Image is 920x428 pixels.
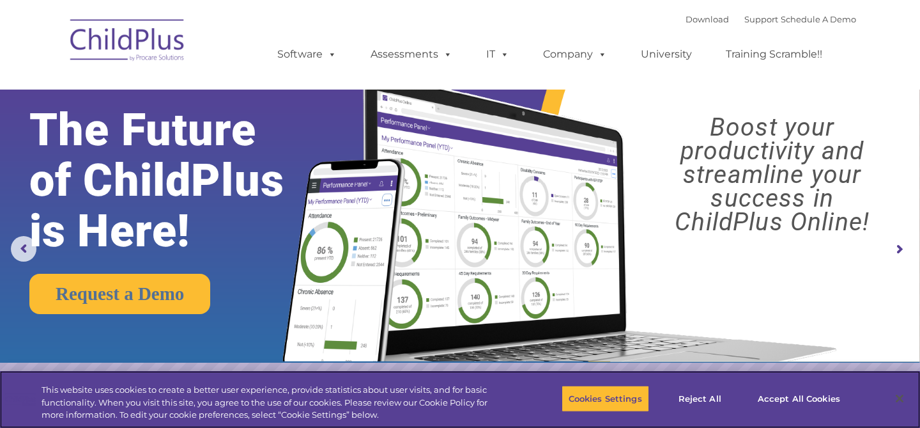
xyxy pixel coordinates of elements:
div: This website uses cookies to create a better user experience, provide statistics about user visit... [42,384,506,422]
a: Training Scramble!! [713,42,835,67]
button: Close [885,384,914,413]
a: Support [744,14,778,24]
span: Phone number [178,137,232,147]
a: University [628,42,705,67]
a: Assessments [358,42,465,67]
span: Last name [178,84,217,94]
a: Download [686,14,729,24]
rs-layer: Boost your productivity and streamline your success in ChildPlus Online! [636,116,908,234]
font: | [686,14,856,24]
button: Reject All [660,385,740,412]
button: Accept All Cookies [751,385,847,412]
button: Cookies Settings [562,385,649,412]
a: Company [530,42,620,67]
a: IT [473,42,522,67]
a: Request a Demo [29,274,210,314]
a: Schedule A Demo [781,14,856,24]
rs-layer: The Future of ChildPlus is Here! [29,105,323,257]
a: Software [264,42,349,67]
img: ChildPlus by Procare Solutions [64,10,192,74]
